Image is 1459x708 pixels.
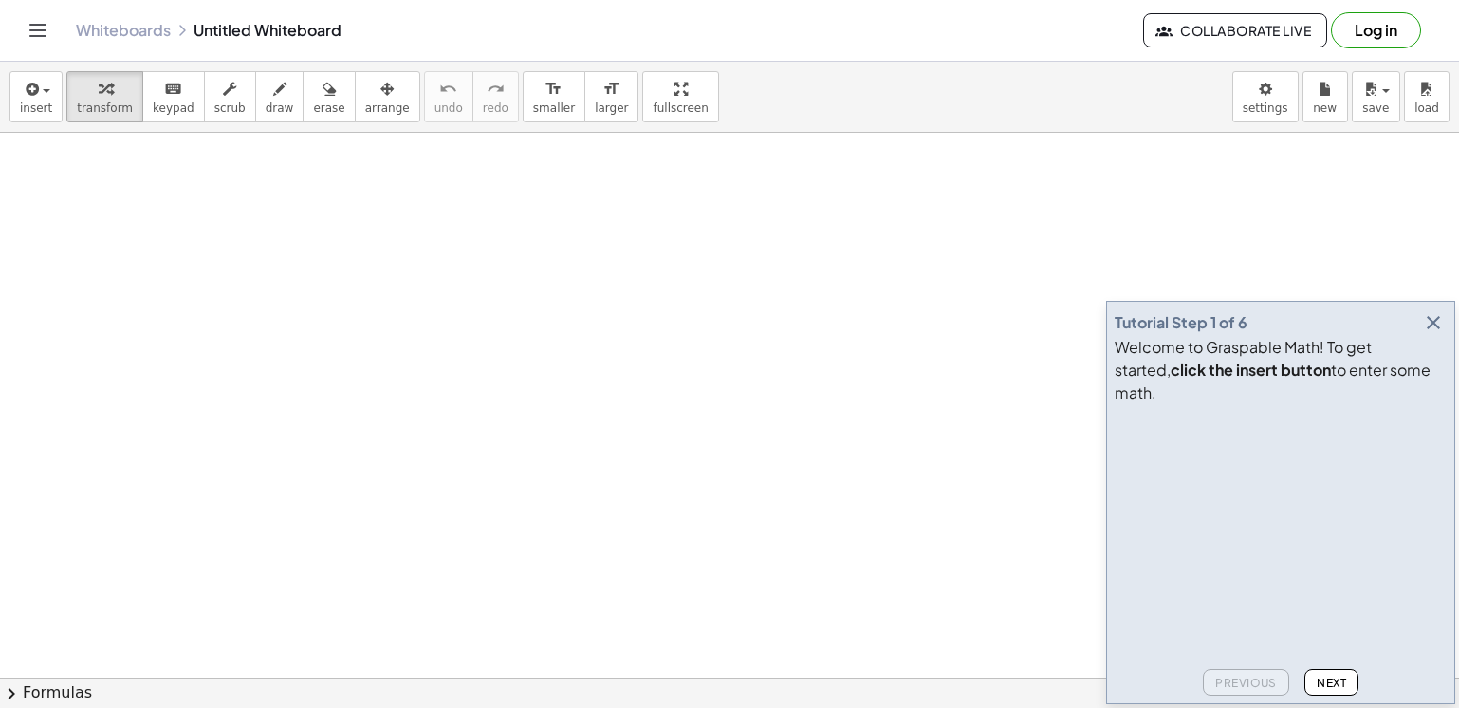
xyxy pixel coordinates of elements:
[472,71,519,122] button: redoredo
[642,71,718,122] button: fullscreen
[214,102,246,115] span: scrub
[1317,676,1346,690] span: Next
[355,71,420,122] button: arrange
[595,102,628,115] span: larger
[9,71,63,122] button: insert
[483,102,508,115] span: redo
[77,102,133,115] span: transform
[313,102,344,115] span: erase
[434,102,463,115] span: undo
[602,78,620,101] i: format_size
[20,102,52,115] span: insert
[204,71,256,122] button: scrub
[1115,311,1247,334] div: Tutorial Step 1 of 6
[1304,669,1358,696] button: Next
[1302,71,1348,122] button: new
[1313,102,1337,115] span: new
[164,78,182,101] i: keyboard
[439,78,457,101] i: undo
[487,78,505,101] i: redo
[142,71,205,122] button: keyboardkeypad
[1143,13,1327,47] button: Collaborate Live
[303,71,355,122] button: erase
[1404,71,1450,122] button: load
[1243,102,1288,115] span: settings
[1414,102,1439,115] span: load
[76,21,171,40] a: Whiteboards
[1232,71,1299,122] button: settings
[1115,336,1447,404] div: Welcome to Graspable Math! To get started, to enter some math.
[266,102,294,115] span: draw
[66,71,143,122] button: transform
[533,102,575,115] span: smaller
[153,102,194,115] span: keypad
[1171,360,1331,380] b: click the insert button
[365,102,410,115] span: arrange
[523,71,585,122] button: format_sizesmaller
[1362,102,1389,115] span: save
[1159,22,1311,39] span: Collaborate Live
[255,71,305,122] button: draw
[653,102,708,115] span: fullscreen
[1352,71,1400,122] button: save
[424,71,473,122] button: undoundo
[23,15,53,46] button: Toggle navigation
[545,78,563,101] i: format_size
[1331,12,1421,48] button: Log in
[584,71,638,122] button: format_sizelarger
